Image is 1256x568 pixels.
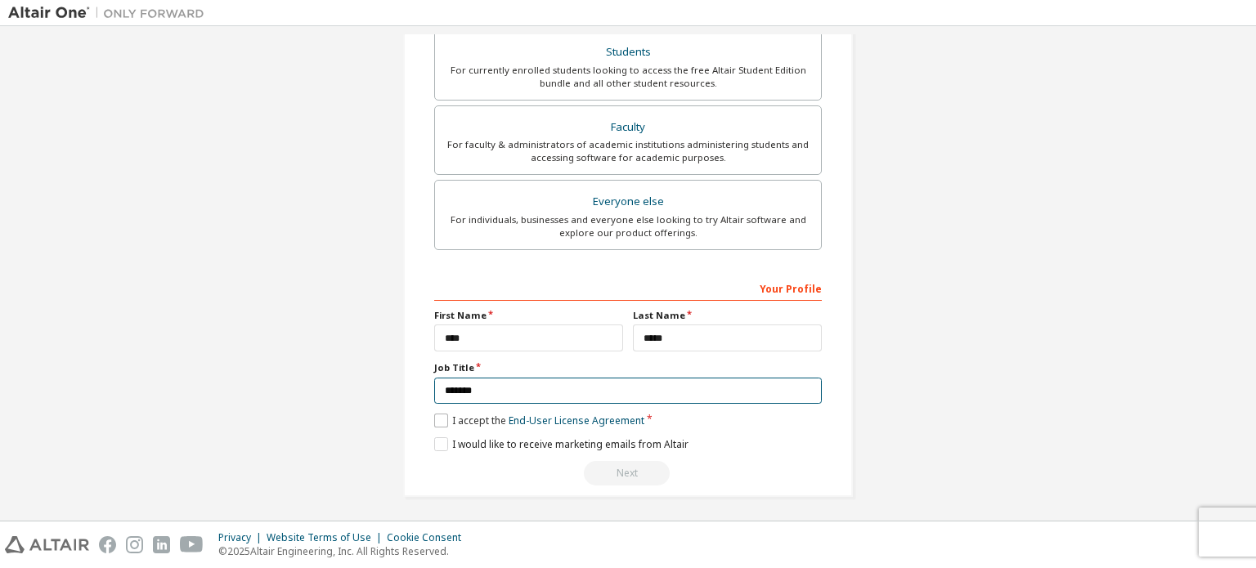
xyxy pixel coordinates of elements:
[445,116,811,139] div: Faculty
[267,531,387,544] div: Website Terms of Use
[434,275,822,301] div: Your Profile
[434,309,623,322] label: First Name
[509,414,644,427] a: End-User License Agreement
[218,531,267,544] div: Privacy
[445,41,811,64] div: Students
[434,461,822,485] div: Read and acccept EULA to continue
[445,64,811,90] div: For currently enrolled students looking to access the free Altair Student Edition bundle and all ...
[218,544,471,558] p: © 2025 Altair Engineering, Inc. All Rights Reserved.
[445,190,811,213] div: Everyone else
[434,437,689,451] label: I would like to receive marketing emails from Altair
[180,536,204,553] img: youtube.svg
[445,138,811,164] div: For faculty & administrators of academic institutions administering students and accessing softwa...
[5,536,89,553] img: altair_logo.svg
[153,536,170,553] img: linkedin.svg
[434,361,822,374] label: Job Title
[99,536,116,553] img: facebook.svg
[445,213,811,239] div: For individuals, businesses and everyone else looking to try Altair software and explore our prod...
[434,414,644,427] label: I accept the
[633,309,822,322] label: Last Name
[387,531,471,544] div: Cookie Consent
[8,5,213,21] img: Altair One
[126,536,143,553] img: instagram.svg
